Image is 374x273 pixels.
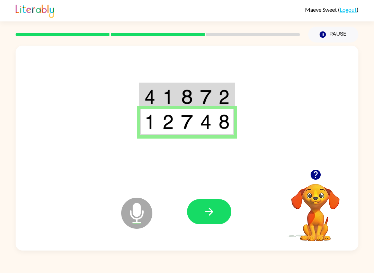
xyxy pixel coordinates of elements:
video: Your browser must support playing .mp4 files to use Literably. Please try using another browser. [281,173,350,242]
img: 8 [219,114,229,129]
img: 4 [144,90,155,104]
img: Literably [16,3,54,18]
img: 4 [200,114,212,129]
img: 1 [162,90,174,104]
img: 7 [200,90,212,104]
img: 2 [162,114,174,129]
div: ( ) [305,6,358,13]
img: 2 [219,90,229,104]
img: 7 [181,114,193,129]
img: 8 [181,90,193,104]
span: Maeve Sweet [305,6,338,13]
button: Pause [308,27,358,43]
a: Logout [340,6,357,13]
img: 1 [144,114,155,129]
